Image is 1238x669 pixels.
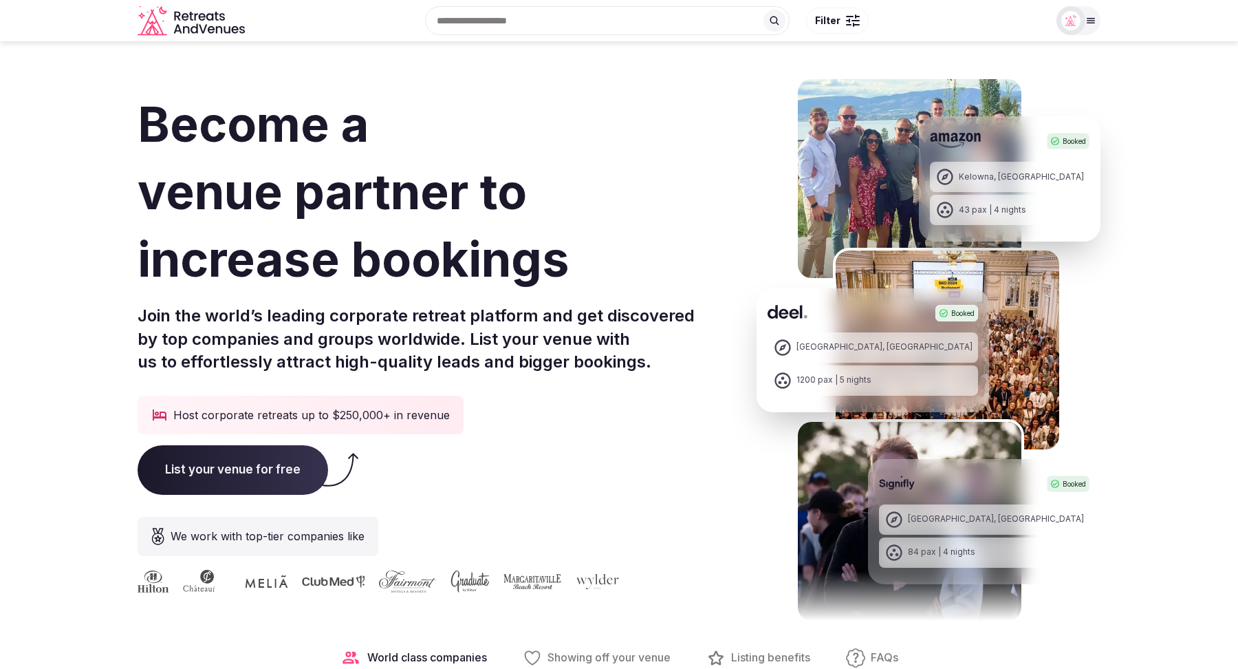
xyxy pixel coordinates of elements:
div: 1200 pax | 5 nights [796,374,871,386]
span: FAQs [871,650,898,665]
button: Filter [806,8,869,34]
span: List your venue for free [138,445,328,495]
img: Deel Spain Retreat [833,248,1062,452]
div: [GEOGRAPHIC_DATA], [GEOGRAPHIC_DATA] [796,341,973,353]
div: Booked [935,305,978,321]
svg: Retreats and Venues company logo [138,6,248,36]
div: We work with top-tier companies like [138,517,378,556]
a: Visit the homepage [138,6,248,36]
div: Booked [1047,133,1089,149]
p: Join the world’s leading corporate retreat platform and get discovered by top companies and group... [138,304,695,374]
div: [GEOGRAPHIC_DATA], [GEOGRAPHIC_DATA] [908,513,1084,525]
div: 84 pax | 4 nights [908,546,975,558]
span: Showing off your venue [547,650,671,665]
span: Filter [815,14,840,28]
img: Matt Grant Oakes [1061,11,1080,30]
a: List your venue for free [138,463,328,476]
h1: Become a venue partner to increase bookings [138,91,695,293]
span: Listing benefits [731,650,810,665]
div: 43 pax | 4 nights [959,204,1026,216]
div: Kelowna, [GEOGRAPHIC_DATA] [959,171,1084,183]
div: Host corporate retreats up to $250,000+ in revenue [138,396,464,434]
div: Booked [1047,476,1089,492]
span: World class companies [367,650,487,665]
img: Signifly Portugal Retreat [795,419,1024,624]
img: Amazon Kelowna Retreat [795,76,1024,281]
